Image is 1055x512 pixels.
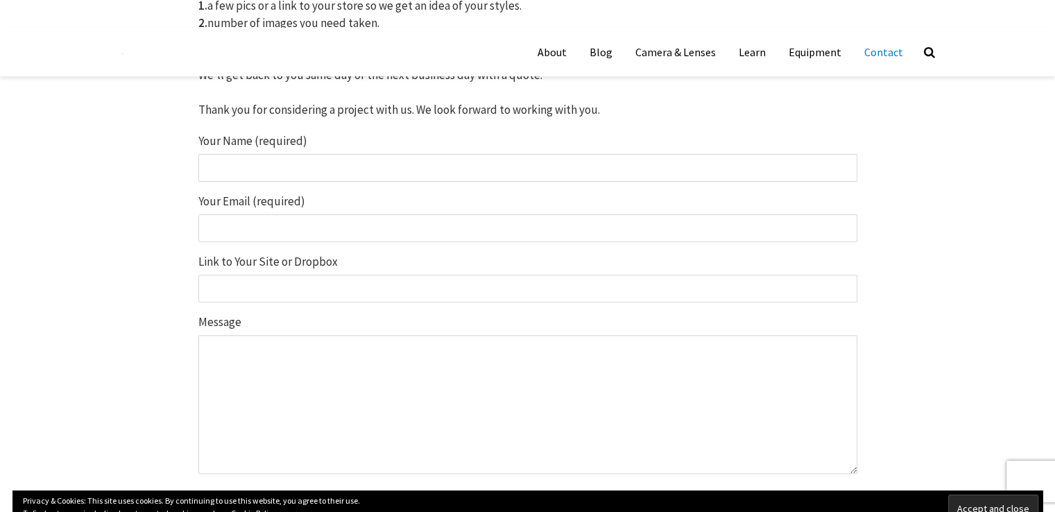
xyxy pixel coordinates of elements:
a: Camera & Lenses [625,35,726,69]
a: Contact [854,35,914,69]
input: Your Email (required) [198,214,857,242]
label: Your Name (required) [198,135,857,182]
textarea: Message [198,335,857,474]
input: Link to Your Site or Dropbox [198,275,857,302]
label: Message [198,316,857,476]
input: Your Name (required) [198,154,857,182]
p: Thank you for considering a project with us. We look forward to working with you. [198,101,857,119]
a: Equipment [778,35,852,69]
a: Blog [579,35,623,69]
a: Learn [728,35,776,69]
label: Your Email (required) [198,196,857,242]
strong: 2. [198,15,207,31]
label: Link to Your Site or Dropbox [198,256,857,302]
a: About [527,35,577,69]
